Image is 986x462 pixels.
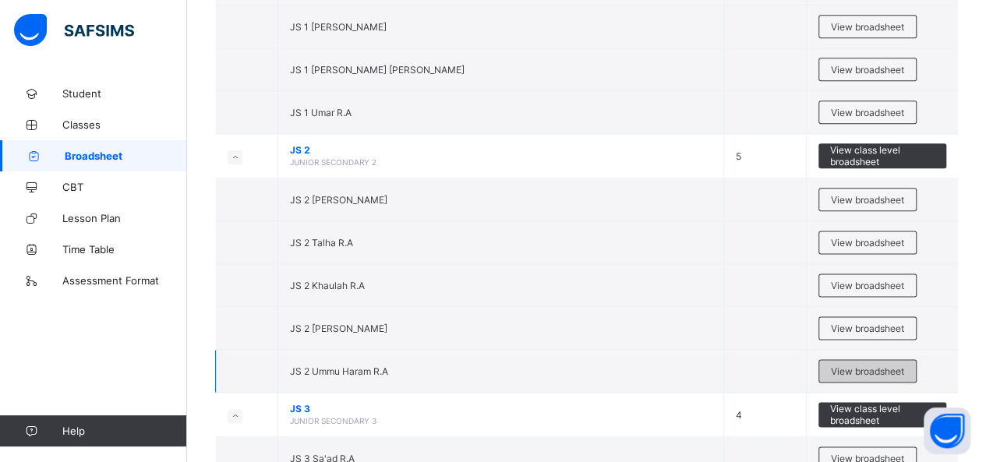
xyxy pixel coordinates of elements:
a: View class level broadsheet [818,143,947,155]
span: View broadsheet [831,365,904,377]
span: JS 2 Ummu Haram R.A [290,365,388,377]
span: JS 2 [PERSON_NAME] [290,194,387,206]
span: JS 2 Khaulah R.A [290,280,365,291]
span: View broadsheet [831,323,904,334]
span: View broadsheet [831,237,904,249]
a: View broadsheet [818,188,917,199]
span: Classes [62,118,187,131]
span: View broadsheet [831,64,904,76]
span: Assessment Format [62,274,187,287]
a: View broadsheet [818,15,917,26]
a: View broadsheet [818,359,917,371]
span: JS 1 [PERSON_NAME] [PERSON_NAME] [290,64,465,76]
a: View broadsheet [818,101,917,112]
span: View broadsheet [831,21,904,33]
span: JS 2 [290,144,712,156]
span: View broadsheet [831,280,904,291]
span: JS 1 [PERSON_NAME] [290,21,387,33]
span: Student [62,87,187,100]
button: Open asap [924,407,970,454]
span: 4 [736,409,742,421]
img: safsims [14,14,134,47]
span: View class level broadsheet [830,403,935,426]
span: JS 3 [290,403,712,414]
span: Lesson Plan [62,212,187,224]
span: View broadsheet [831,194,904,206]
span: JS 1 Umar R.A [290,107,352,118]
span: JUNIOR SECONDARY 2 [290,157,376,167]
a: View broadsheet [818,273,917,285]
a: View broadsheet [818,231,917,242]
a: View class level broadsheet [818,402,947,414]
span: CBT [62,181,187,193]
a: View broadsheet [818,446,917,458]
span: JS 2 [PERSON_NAME] [290,323,387,334]
span: View class level broadsheet [830,144,935,168]
a: View broadsheet [818,58,917,69]
span: Broadsheet [65,150,187,162]
span: Time Table [62,243,187,256]
span: JUNIOR SECONDARY 3 [290,416,376,425]
a: View broadsheet [818,316,917,328]
span: 5 [736,150,741,162]
span: Help [62,425,186,437]
span: View broadsheet [831,107,904,118]
span: JS 2 Talha R.A [290,237,353,249]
